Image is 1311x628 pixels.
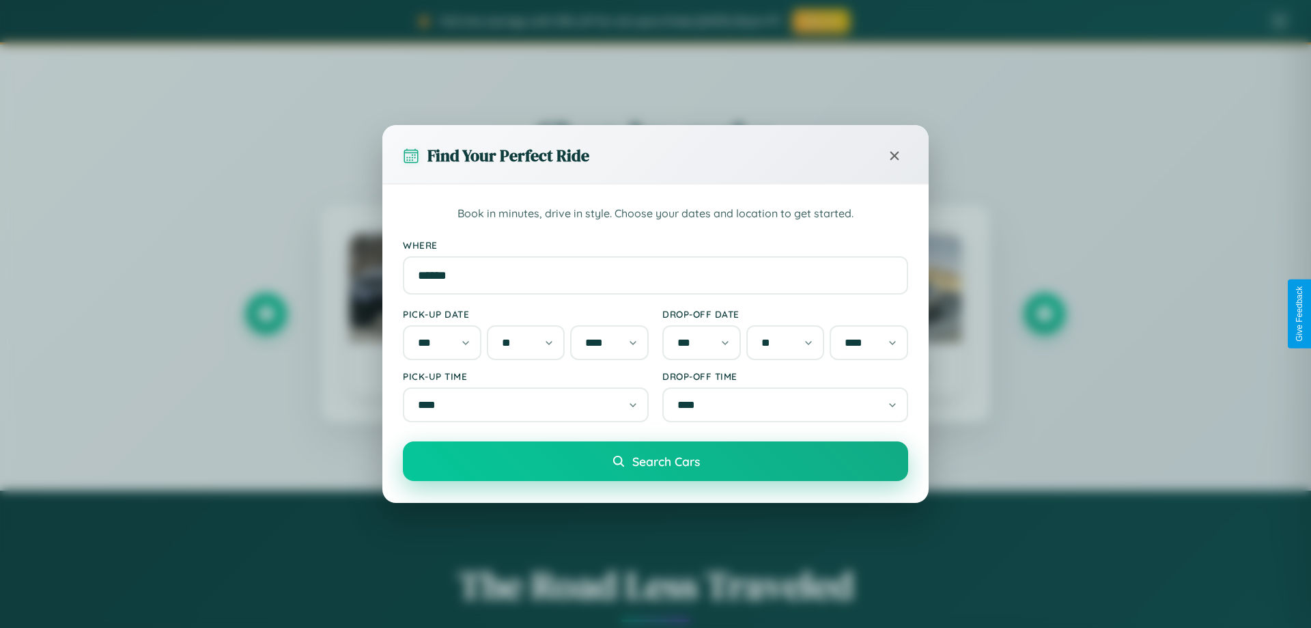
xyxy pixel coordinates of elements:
[427,144,589,167] h3: Find Your Perfect Ride
[403,239,908,251] label: Where
[632,454,700,469] span: Search Cars
[662,308,908,320] label: Drop-off Date
[403,370,649,382] label: Pick-up Time
[662,370,908,382] label: Drop-off Time
[403,308,649,320] label: Pick-up Date
[403,205,908,223] p: Book in minutes, drive in style. Choose your dates and location to get started.
[403,441,908,481] button: Search Cars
